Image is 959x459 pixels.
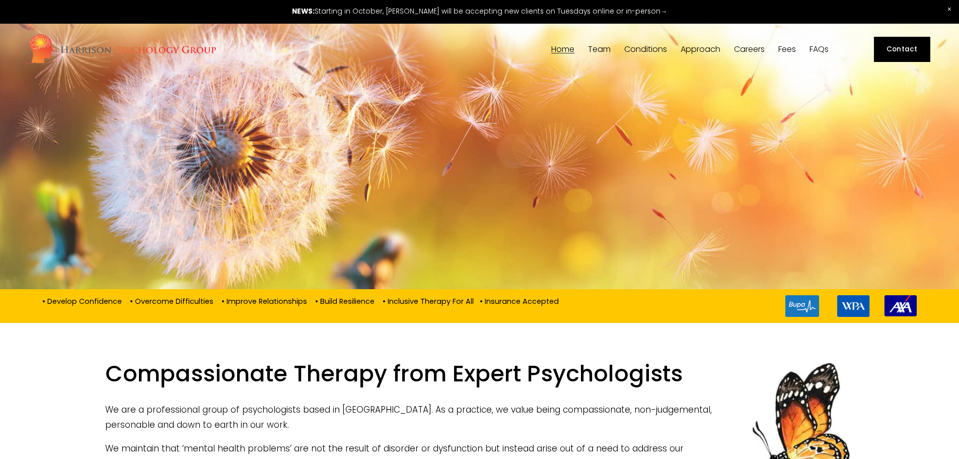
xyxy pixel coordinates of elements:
[778,45,796,54] a: Fees
[874,37,930,62] a: Contact
[734,45,765,54] a: Careers
[588,45,611,53] span: Team
[624,45,667,53] span: Conditions
[624,45,667,54] a: folder dropdown
[105,402,853,433] p: We are a professional group of psychologists based in [GEOGRAPHIC_DATA]. As a practice, we value ...
[809,45,829,54] a: FAQs
[588,45,611,54] a: folder dropdown
[681,45,720,54] a: folder dropdown
[681,45,720,53] span: Approach
[105,360,853,394] h1: Compassionate Therapy from Expert Psychologists
[551,45,574,54] a: Home
[42,295,559,306] p: • Develop Confidence • Overcome Difficulties • Improve Relationships • Build Resilience • Inclusi...
[29,33,216,66] img: Harrison Psychology Group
